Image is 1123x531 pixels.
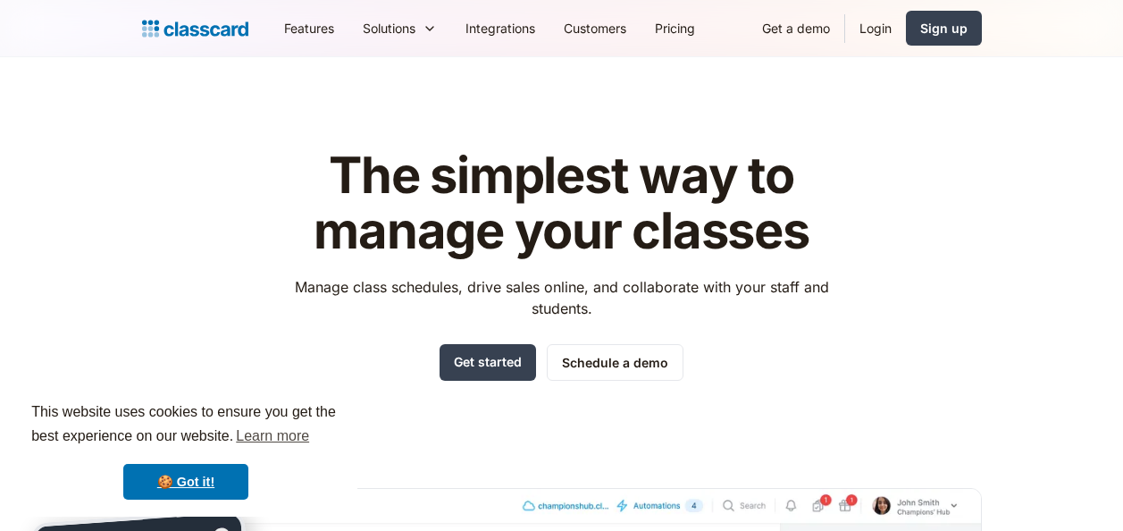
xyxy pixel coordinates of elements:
[845,8,906,48] a: Login
[906,11,982,46] a: Sign up
[348,8,451,48] div: Solutions
[547,344,683,381] a: Schedule a demo
[14,384,357,517] div: cookieconsent
[920,19,968,38] div: Sign up
[363,19,415,38] div: Solutions
[440,344,536,381] a: Get started
[233,423,312,450] a: learn more about cookies
[31,401,340,450] span: This website uses cookies to ensure you get the best experience on our website.
[748,8,844,48] a: Get a demo
[278,276,845,319] p: Manage class schedules, drive sales online, and collaborate with your staff and students.
[123,464,248,500] a: dismiss cookie message
[142,16,248,41] a: home
[270,8,348,48] a: Features
[641,8,709,48] a: Pricing
[278,148,845,258] h1: The simplest way to manage your classes
[451,8,549,48] a: Integrations
[549,8,641,48] a: Customers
